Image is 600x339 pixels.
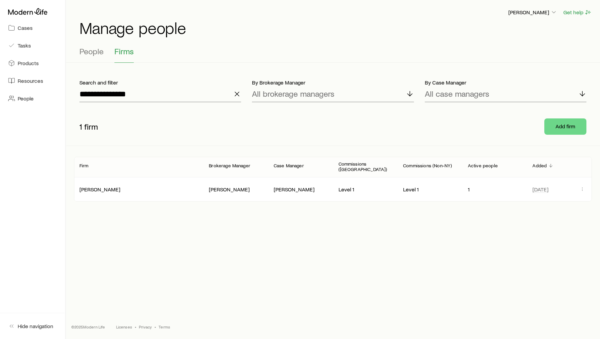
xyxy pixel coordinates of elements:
p: © 2025 Modern Life [71,324,105,329]
p: Brokerage Manager [209,163,250,168]
a: Privacy [139,324,152,329]
button: Add firm [544,118,586,135]
span: Resources [18,77,43,84]
p: Firm [79,163,89,168]
span: • [135,324,136,329]
span: 1 [79,122,82,131]
span: Cases [18,24,33,31]
a: Cases [5,20,60,35]
p: All brokerage managers [252,89,334,98]
div: People and firms tabs [79,46,586,63]
p: Case Manager [274,163,304,168]
button: Hide navigation [5,319,60,334]
p: By Case Manager [425,79,586,86]
a: Resources [5,73,60,88]
p: Added [532,163,547,168]
a: Licenses [116,324,132,329]
a: Terms [159,324,170,329]
span: [DATE] [532,186,548,193]
a: People [5,91,60,106]
span: People [79,46,104,56]
h1: Manage people [79,19,592,36]
p: David Schlesser [209,186,263,193]
span: Products [18,60,39,67]
p: Level 1 [403,186,457,193]
p: Erin Hinrichs [274,186,328,193]
div: [PERSON_NAME] [79,186,120,193]
p: Commissions ([GEOGRAPHIC_DATA]) [339,161,393,172]
button: [PERSON_NAME] [508,8,558,17]
button: Get help [563,8,592,16]
span: People [18,95,34,102]
p: Active people [468,163,498,168]
p: Commissions (Non-NY) [403,163,452,168]
p: [PERSON_NAME] [508,9,557,16]
a: Products [5,56,60,71]
span: • [154,324,156,329]
span: firm [84,122,98,131]
p: All case managers [425,89,489,98]
span: Tasks [18,42,31,49]
span: Firms [114,46,134,56]
p: 1 [468,186,522,193]
span: Hide navigation [18,323,53,329]
p: By Brokerage Manager [252,79,414,86]
p: Level 1 [339,186,393,193]
p: Search and filter [79,79,241,86]
a: Tasks [5,38,60,53]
